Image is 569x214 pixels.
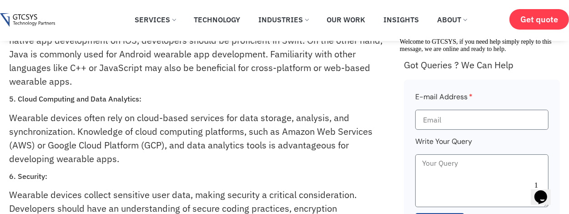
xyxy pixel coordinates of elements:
p: The choice of programming languages depends on the targeted wearable platform. For native app dev... [9,20,383,88]
iframe: chat widget [531,178,560,205]
h3: 5. Cloud Computing and Data Analytics: [9,95,383,103]
a: Technology [187,10,247,30]
a: Insights [377,10,426,30]
a: Get quote [509,9,569,30]
a: About [430,10,473,30]
span: Get quote [520,15,558,24]
h3: 6. Security: [9,172,383,181]
iframe: chat widget [396,35,560,173]
p: Wearable devices often rely on cloud-based services for data storage, analysis, and synchronizati... [9,111,383,166]
a: Services [128,10,182,30]
span: Welcome to GTCSYS, if you need help simply reply to this message, we are online and ready to help. [4,4,156,18]
a: Industries [252,10,315,30]
a: Our Work [320,10,372,30]
div: Welcome to GTCSYS, if you need help simply reply to this message, we are online and ready to help. [4,4,167,18]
